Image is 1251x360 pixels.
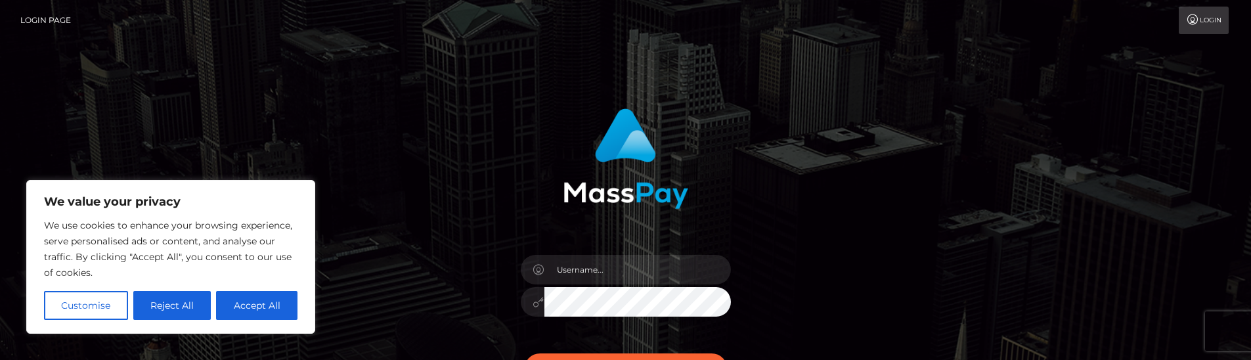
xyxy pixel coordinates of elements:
a: Login Page [20,7,71,34]
p: We use cookies to enhance your browsing experience, serve personalised ads or content, and analys... [44,217,297,281]
button: Customise [44,291,128,320]
button: Accept All [216,291,297,320]
div: We value your privacy [26,180,315,334]
img: MassPay Login [563,108,688,209]
button: Reject All [133,291,211,320]
input: Username... [544,255,731,284]
p: We value your privacy [44,194,297,210]
a: Login [1179,7,1229,34]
